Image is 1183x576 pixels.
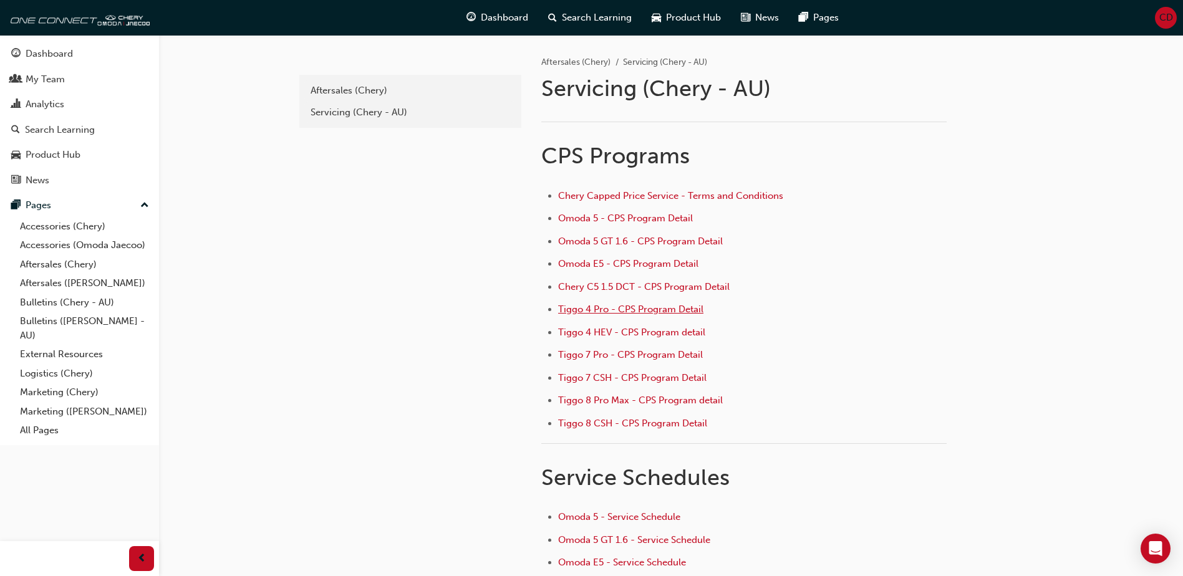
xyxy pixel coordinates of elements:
[6,5,150,30] img: oneconnect
[481,11,528,25] span: Dashboard
[15,293,154,312] a: Bulletins (Chery - AU)
[741,10,750,26] span: news-icon
[15,255,154,274] a: Aftersales (Chery)
[541,57,611,67] a: Aftersales (Chery)
[15,312,154,345] a: Bulletins ([PERSON_NAME] - AU)
[642,5,731,31] a: car-iconProduct Hub
[15,236,154,255] a: Accessories (Omoda Jaecoo)
[541,75,950,102] h1: Servicing (Chery - AU)
[731,5,789,31] a: news-iconNews
[15,364,154,383] a: Logistics (Chery)
[666,11,721,25] span: Product Hub
[538,5,642,31] a: search-iconSearch Learning
[304,80,516,102] a: Aftersales (Chery)
[558,258,698,269] a: Omoda E5 - CPS Program Detail
[558,213,693,224] a: Omoda 5 - CPS Program Detail
[1159,11,1173,25] span: CD
[26,148,80,162] div: Product Hub
[558,236,723,247] a: Omoda 5 GT 1.6 - CPS Program Detail
[623,55,707,70] li: Servicing (Chery - AU)
[11,74,21,85] span: people-icon
[15,402,154,421] a: Marketing ([PERSON_NAME])
[311,105,510,120] div: Servicing (Chery - AU)
[558,395,723,406] a: Tiggo 8 Pro Max - CPS Program detail
[5,194,154,217] button: Pages
[11,200,21,211] span: pages-icon
[562,11,632,25] span: Search Learning
[311,84,510,98] div: Aftersales (Chery)
[1141,534,1171,564] div: Open Intercom Messenger
[541,464,730,491] span: Service Schedules
[558,349,703,360] a: Tiggo 7 Pro - CPS Program Detail
[26,173,49,188] div: News
[26,198,51,213] div: Pages
[789,5,849,31] a: pages-iconPages
[15,217,154,236] a: Accessories (Chery)
[11,150,21,161] span: car-icon
[5,40,154,194] button: DashboardMy TeamAnalyticsSearch LearningProduct HubNews
[15,421,154,440] a: All Pages
[11,99,21,110] span: chart-icon
[558,304,703,315] a: Tiggo 4 Pro - CPS Program Detail
[304,102,516,123] a: Servicing (Chery - AU)
[755,11,779,25] span: News
[5,169,154,192] a: News
[466,10,476,26] span: guage-icon
[558,190,783,201] a: Chery Capped Price Service - Terms and Conditions
[652,10,661,26] span: car-icon
[548,10,557,26] span: search-icon
[558,372,707,383] a: Tiggo 7 CSH - CPS Program Detail
[799,10,808,26] span: pages-icon
[137,551,147,567] span: prev-icon
[15,345,154,364] a: External Resources
[15,274,154,293] a: Aftersales ([PERSON_NAME])
[5,93,154,116] a: Analytics
[558,534,710,545] a: Omoda 5 GT 1.6 - Service Schedule
[5,118,154,142] a: Search Learning
[140,198,149,214] span: up-icon
[558,557,686,568] a: Omoda E5 - Service Schedule
[11,125,20,136] span: search-icon
[11,175,21,186] span: news-icon
[26,47,73,61] div: Dashboard
[541,142,690,169] span: CPS Programs
[558,418,707,429] a: Tiggo 8 CSH - CPS Program Detail
[558,511,680,522] a: Omoda 5 - Service Schedule
[813,11,839,25] span: Pages
[25,123,95,137] div: Search Learning
[558,327,705,338] a: Tiggo 4 HEV - CPS Program detail
[26,97,64,112] div: Analytics
[5,42,154,65] a: Dashboard
[5,143,154,166] a: Product Hub
[26,72,65,87] div: My Team
[456,5,538,31] a: guage-iconDashboard
[11,49,21,60] span: guage-icon
[1155,7,1177,29] button: CD
[5,68,154,91] a: My Team
[558,281,730,292] a: Chery C5 1.5 DCT - CPS Program Detail
[15,383,154,402] a: Marketing (Chery)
